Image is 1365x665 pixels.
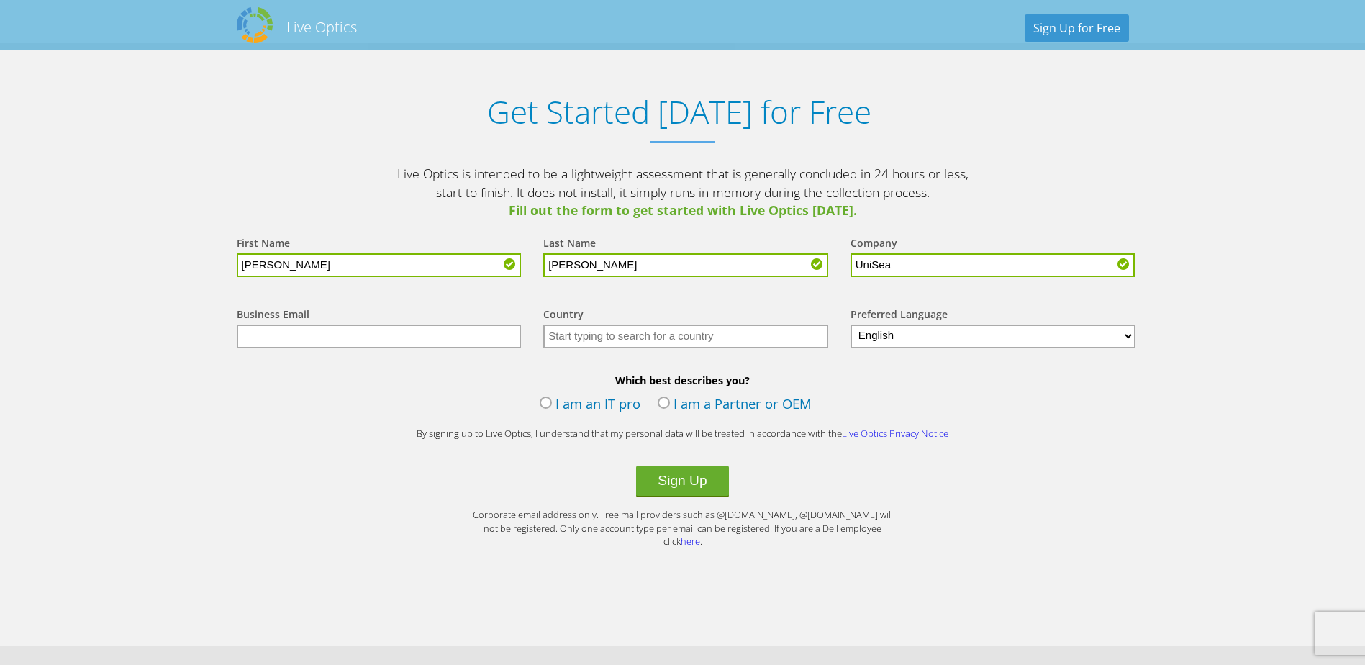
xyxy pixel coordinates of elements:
label: First Name [237,236,290,253]
p: Live Optics is intended to be a lightweight assessment that is generally concluded in 24 hours or... [395,165,971,220]
p: Corporate email address only. Free mail providers such as @[DOMAIN_NAME], @[DOMAIN_NAME] will not... [467,508,899,548]
h2: Live Optics [286,17,357,37]
span: Fill out the form to get started with Live Optics [DATE]. [395,202,971,220]
img: Dell Dpack [237,7,273,43]
label: Company [851,236,897,253]
label: I am an IT pro [540,394,640,416]
b: Which best describes you? [222,374,1143,387]
label: Last Name [543,236,596,253]
p: By signing up to Live Optics, I understand that my personal data will be treated in accordance wi... [395,427,971,440]
a: here [681,535,700,548]
label: Country [543,307,584,325]
a: Sign Up for Free [1025,14,1129,42]
label: I am a Partner or OEM [658,394,812,416]
button: Sign Up [636,466,728,497]
label: Preferred Language [851,307,948,325]
h1: Get Started [DATE] for Free [222,94,1136,130]
label: Business Email [237,307,309,325]
input: Start typing to search for a country [543,325,828,348]
a: Live Optics Privacy Notice [842,427,948,440]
